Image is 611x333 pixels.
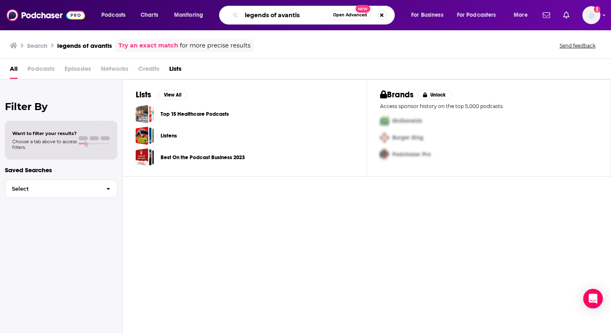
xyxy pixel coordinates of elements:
[27,62,55,79] span: Podcasts
[582,6,600,24] button: Show profile menu
[161,131,177,140] a: Listens
[583,289,603,308] div: Open Intercom Messenger
[136,148,154,166] a: Best On the Podcast Business 2023
[119,41,178,50] a: Try an exact match
[508,9,538,22] button: open menu
[377,112,392,129] img: First Pro Logo
[101,62,128,79] span: Networks
[333,13,367,17] span: Open Advanced
[169,62,181,79] a: Lists
[392,134,423,141] span: Burger King
[136,90,151,100] h2: Lists
[7,7,85,23] img: Podchaser - Follow, Share and Rate Podcasts
[174,9,203,21] span: Monitoring
[57,42,112,49] h3: legends of avantis
[557,42,598,49] button: Send feedback
[101,9,125,21] span: Podcasts
[329,10,371,20] button: Open AdvancedNew
[12,130,77,136] span: Want to filter your results?
[452,9,508,22] button: open menu
[411,9,443,21] span: For Business
[168,9,214,22] button: open menu
[136,105,154,123] a: Top 15 Healthcare Podcasts
[135,9,163,22] a: Charts
[141,9,158,21] span: Charts
[5,186,100,191] span: Select
[514,9,528,21] span: More
[180,41,251,50] span: for more precise results
[158,90,187,100] button: View All
[582,6,600,24] img: User Profile
[594,6,600,13] svg: Add a profile image
[377,129,392,146] img: Second Pro Logo
[380,90,414,100] h2: Brands
[560,8,573,22] a: Show notifications dropdown
[138,62,159,79] span: Credits
[5,166,117,174] p: Saved Searches
[161,153,245,162] a: Best On the Podcast Business 2023
[380,103,598,109] p: Access sponsor history on the top 5,000 podcasts.
[405,9,454,22] button: open menu
[392,151,431,158] span: Podchaser Pro
[136,90,187,100] a: ListsView All
[10,62,18,79] a: All
[582,6,600,24] span: Logged in as jackiemayer
[5,180,117,198] button: Select
[65,62,91,79] span: Episodes
[356,5,370,13] span: New
[5,101,117,112] h2: Filter By
[417,90,452,100] button: Unlock
[242,9,329,22] input: Search podcasts, credits, & more...
[136,126,154,145] a: Listens
[539,8,553,22] a: Show notifications dropdown
[457,9,496,21] span: For Podcasters
[27,42,47,49] h3: Search
[392,117,422,124] span: McDonalds
[227,6,403,25] div: Search podcasts, credits, & more...
[96,9,136,22] button: open menu
[161,110,229,119] a: Top 15 Healthcare Podcasts
[377,146,392,163] img: Third Pro Logo
[12,139,77,150] span: Choose a tab above to access filters.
